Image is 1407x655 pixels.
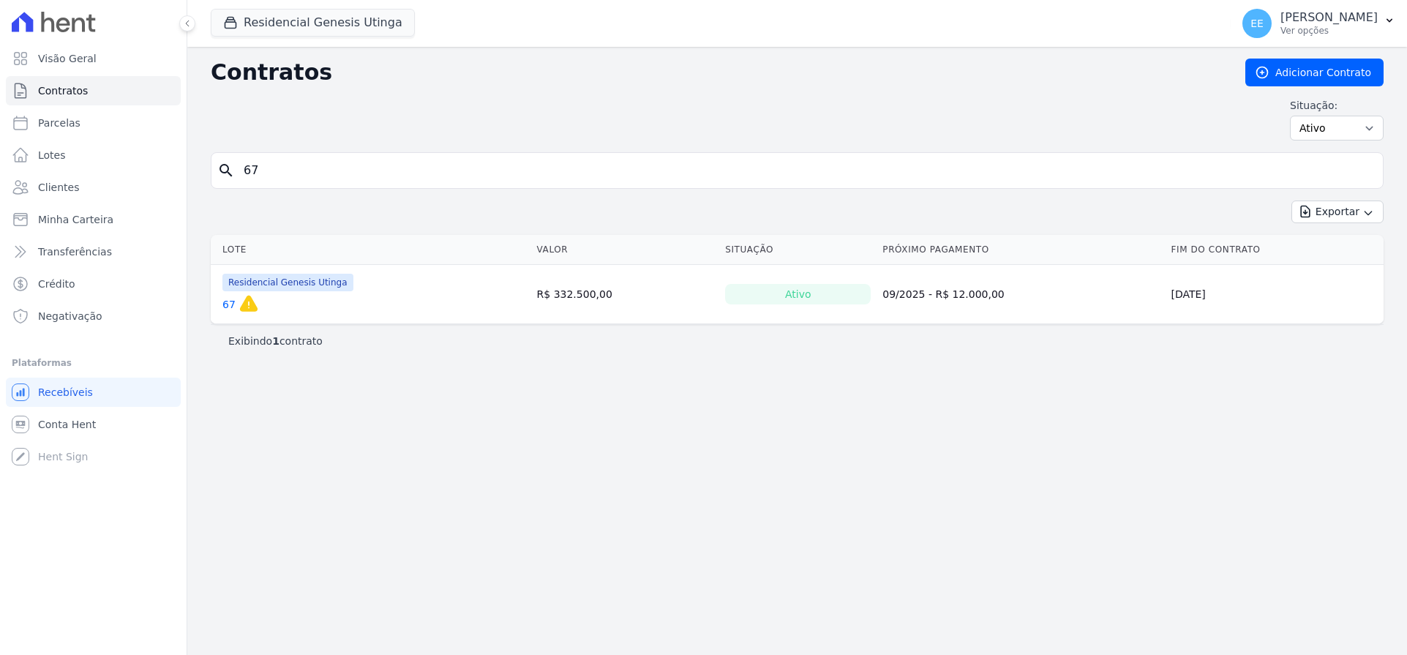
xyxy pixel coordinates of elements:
[38,309,102,323] span: Negativação
[6,378,181,407] a: Recebíveis
[6,205,181,234] a: Minha Carteira
[6,141,181,170] a: Lotes
[877,235,1165,265] th: Próximo Pagamento
[1291,201,1384,223] button: Exportar
[882,288,1004,300] a: 09/2025 - R$ 12.000,00
[1290,98,1384,113] label: Situação:
[6,173,181,202] a: Clientes
[38,51,97,66] span: Visão Geral
[222,297,236,312] a: 67
[1250,18,1264,29] span: EE
[211,9,415,37] button: Residencial Genesis Utinga
[38,148,66,162] span: Lotes
[6,108,181,138] a: Parcelas
[38,244,112,259] span: Transferências
[222,274,353,291] span: Residencial Genesis Utinga
[235,156,1377,185] input: Buscar por nome do lote
[38,83,88,98] span: Contratos
[38,116,80,130] span: Parcelas
[38,385,93,400] span: Recebíveis
[217,162,235,179] i: search
[211,59,1222,86] h2: Contratos
[1231,3,1407,44] button: EE [PERSON_NAME] Ver opções
[531,265,720,324] td: R$ 332.500,00
[1280,25,1378,37] p: Ver opções
[38,277,75,291] span: Crédito
[531,235,720,265] th: Valor
[6,302,181,331] a: Negativação
[38,417,96,432] span: Conta Hent
[1165,235,1384,265] th: Fim do Contrato
[725,284,871,304] div: Ativo
[6,44,181,73] a: Visão Geral
[38,212,113,227] span: Minha Carteira
[6,269,181,299] a: Crédito
[6,76,181,105] a: Contratos
[272,335,279,347] b: 1
[1280,10,1378,25] p: [PERSON_NAME]
[12,354,175,372] div: Plataformas
[1245,59,1384,86] a: Adicionar Contrato
[228,334,323,348] p: Exibindo contrato
[6,410,181,439] a: Conta Hent
[38,180,79,195] span: Clientes
[1165,265,1384,324] td: [DATE]
[211,235,531,265] th: Lote
[719,235,877,265] th: Situação
[6,237,181,266] a: Transferências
